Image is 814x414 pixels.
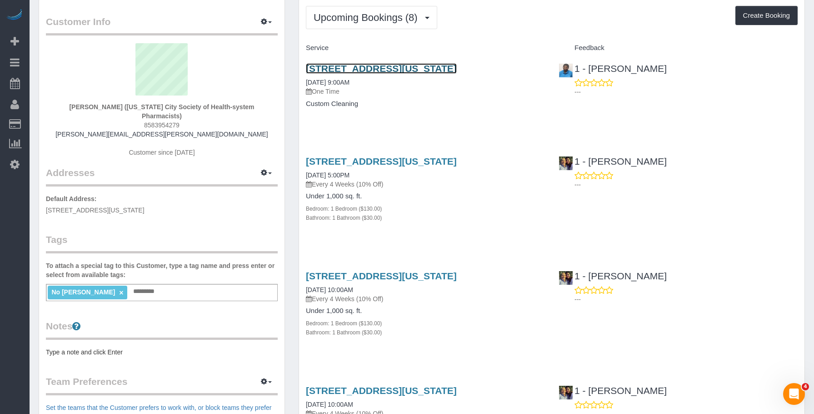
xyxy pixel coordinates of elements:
span: Upcoming Bookings (8) [314,12,422,23]
small: Bedroom: 1 Bedroom ($130.00) [306,206,382,212]
a: [DATE] 9:00AM [306,79,350,86]
h4: Custom Cleaning [306,100,545,108]
p: One Time [306,87,545,96]
a: 1 - [PERSON_NAME] [559,156,667,167]
a: [DATE] 10:00AM [306,401,353,408]
img: 1 - Xiomara Inga [559,157,573,170]
label: To attach a special tag to this Customer, type a tag name and press enter or select from availabl... [46,261,278,279]
legend: Team Preferences [46,375,278,395]
span: 8583954279 [144,121,180,129]
span: 4 [802,383,809,390]
legend: Tags [46,233,278,253]
small: Bathroom: 1 Bathroom ($30.00) [306,329,382,336]
a: [DATE] 10:00AM [306,286,353,293]
legend: Customer Info [46,15,278,35]
a: 1 - [PERSON_NAME] [559,271,667,281]
a: 1 - [PERSON_NAME] [559,385,667,396]
a: [DATE] 5:00PM [306,172,350,179]
h4: Service [306,44,545,52]
a: [PERSON_NAME][EMAIL_ADDRESS][PERSON_NAME][DOMAIN_NAME] [55,131,268,138]
span: No [PERSON_NAME] [51,288,115,296]
iframe: Intercom live chat [783,383,805,405]
button: Create Booking [735,6,798,25]
a: × [119,289,123,297]
a: [STREET_ADDRESS][US_STATE] [306,271,457,281]
img: 1 - Noufoh Sodandji [559,64,573,77]
a: [STREET_ADDRESS][US_STATE] [306,385,457,396]
img: 1 - Xiomara Inga [559,386,573,399]
span: [STREET_ADDRESS][US_STATE] [46,207,145,214]
a: [STREET_ADDRESS][US_STATE] [306,156,457,167]
strong: [PERSON_NAME] ([US_STATE] City Society of Health-system Pharmacists) [69,103,254,120]
p: --- [574,87,798,96]
p: --- [574,295,798,304]
button: Upcoming Bookings (8) [306,6,437,29]
p: Every 4 Weeks (10% Off) [306,180,545,189]
p: Every 4 Weeks (10% Off) [306,294,545,303]
small: Bathroom: 1 Bathroom ($30.00) [306,215,382,221]
img: 1 - Xiomara Inga [559,271,573,285]
legend: Notes [46,319,278,340]
label: Default Address: [46,194,97,203]
pre: Type a note and click Enter [46,348,278,357]
span: Customer since [DATE] [129,149,195,156]
h4: Under 1,000 sq. ft. [306,307,545,315]
p: --- [574,180,798,189]
h4: Feedback [559,44,798,52]
img: Automaid Logo [5,9,24,22]
a: 1 - [PERSON_NAME] [559,63,667,74]
small: Bedroom: 1 Bedroom ($130.00) [306,320,382,327]
a: [STREET_ADDRESS][US_STATE] [306,63,457,74]
h4: Under 1,000 sq. ft. [306,192,545,200]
